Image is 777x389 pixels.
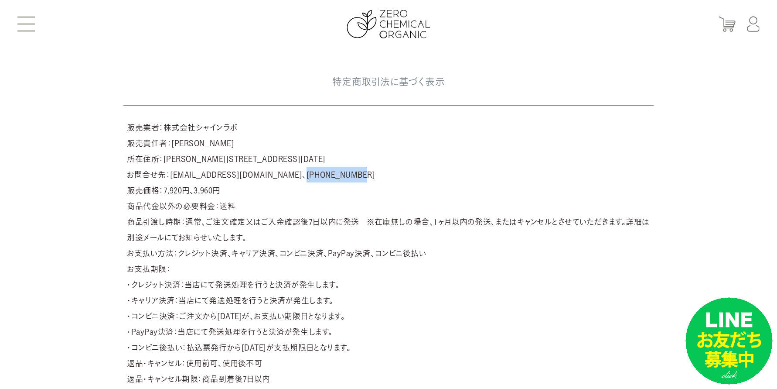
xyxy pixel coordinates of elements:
img: マイページ [747,17,760,32]
img: ZERO CHEMICAL ORGANIC [347,10,430,38]
img: カート [719,17,736,32]
img: small_line.png [685,297,773,385]
h1: 特定商取引法に基づく表示 [123,59,654,106]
